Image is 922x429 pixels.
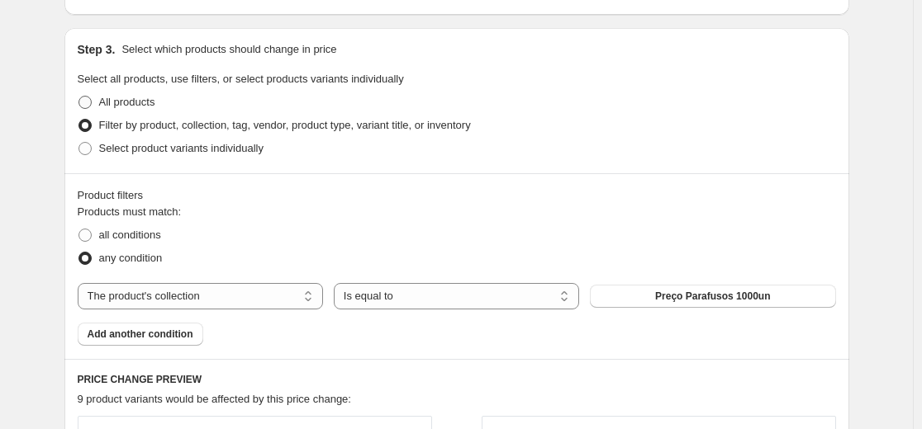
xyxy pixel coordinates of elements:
button: Add another condition [78,323,203,346]
div: Product filters [78,187,836,204]
h6: PRICE CHANGE PREVIEW [78,373,836,386]
span: Preço Parafusos 1000un [655,290,770,303]
span: any condition [99,252,163,264]
span: Add another condition [88,328,193,341]
span: 9 product variants would be affected by this price change: [78,393,351,405]
span: Filter by product, collection, tag, vendor, product type, variant title, or inventory [99,119,471,131]
h2: Step 3. [78,41,116,58]
span: all conditions [99,229,161,241]
span: Select all products, use filters, or select products variants individually [78,73,404,85]
p: Select which products should change in price [121,41,336,58]
span: All products [99,96,155,108]
button: Preço Parafusos 1000un [590,285,835,308]
span: Products must match: [78,205,182,218]
span: Select product variants individually [99,142,264,154]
